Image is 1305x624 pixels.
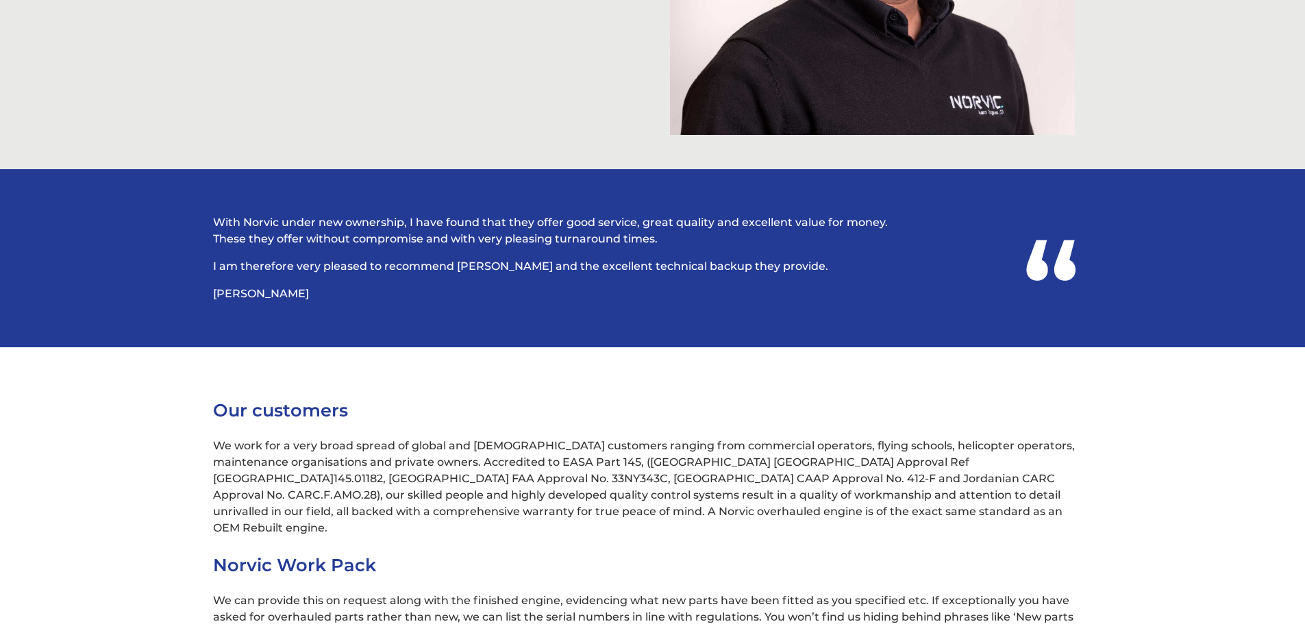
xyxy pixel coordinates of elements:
[213,438,1092,536] p: We work for a very broad spread of global and [DEMOGRAPHIC_DATA] customers ranging from commercia...
[213,258,916,275] p: I am therefore very pleased to recommend [PERSON_NAME] and the excellent technical backup they pr...
[213,214,916,247] p: With Norvic under new ownership, I have found that they offer good service, great quality and exc...
[213,286,916,302] p: [PERSON_NAME]
[1013,227,1092,290] img: Testimonials
[213,399,348,421] span: Our customers
[213,554,376,575] span: Norvic Work Pack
